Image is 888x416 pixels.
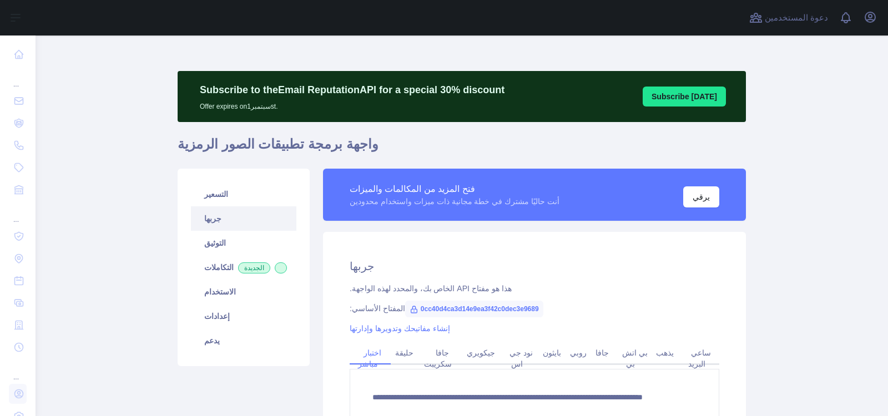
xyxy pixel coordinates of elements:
[350,324,450,333] a: إنشاء مفاتيحك وتدويرها وإدارتها
[543,348,561,357] font: بايثون
[204,312,230,321] font: إعدادات
[358,348,381,368] font: اختبار مباشر
[244,264,264,272] font: الجديدة
[656,348,674,357] font: يذهب
[191,328,296,353] a: يدعم
[178,136,379,151] font: واجهة برمجة تطبيقات الصور الرمزية
[424,348,452,368] font: جافا سكريبت
[693,192,710,201] font: يرقي
[204,239,226,247] font: التوثيق
[13,373,19,381] font: ...
[683,186,719,207] button: يرقي
[467,348,495,357] font: جيكويري
[688,348,712,368] font: ساعي البريد
[204,214,221,223] font: جربها
[350,260,374,272] font: جربها
[747,9,830,27] button: دعوة المستخدمين
[191,255,296,280] a: التكاملاتالجديدة
[350,197,559,206] font: أنت حاليًا مشترك في خطة مجانية ذات ميزات واستخدام محدودين
[765,13,828,22] font: دعوة المستخدمين
[509,348,533,368] font: نود جي اس
[204,190,228,199] font: التسعير
[191,182,296,206] a: التسعير
[350,184,475,194] font: فتح المزيد من المكالمات والميزات
[191,304,296,328] a: إعدادات
[622,348,648,368] font: بي اتش بي
[13,80,19,88] font: ...
[191,231,296,255] a: التوثيق
[395,348,413,357] font: حليقة
[204,263,234,272] font: التكاملات
[421,305,539,313] font: 0cc40d4ca3d14e9ea3f42c0dec3e9689
[204,287,236,296] font: الاستخدام
[200,82,504,98] p: Subscribe to the Email Reputation API for a special 30 % discount
[596,348,609,357] font: جافا
[13,216,19,224] font: ...
[191,280,296,304] a: الاستخدام
[350,284,512,293] font: هذا هو مفتاح API الخاص بك، والمحدد لهذه الواجهة.
[643,87,726,106] button: Subscribe [DATE]
[204,336,220,345] font: يدعم
[570,348,587,357] font: روبي
[191,206,296,231] a: جربها
[200,98,504,111] p: Offer expires on سبتمبر 1st.
[350,304,405,313] font: المفتاح الأساسي:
